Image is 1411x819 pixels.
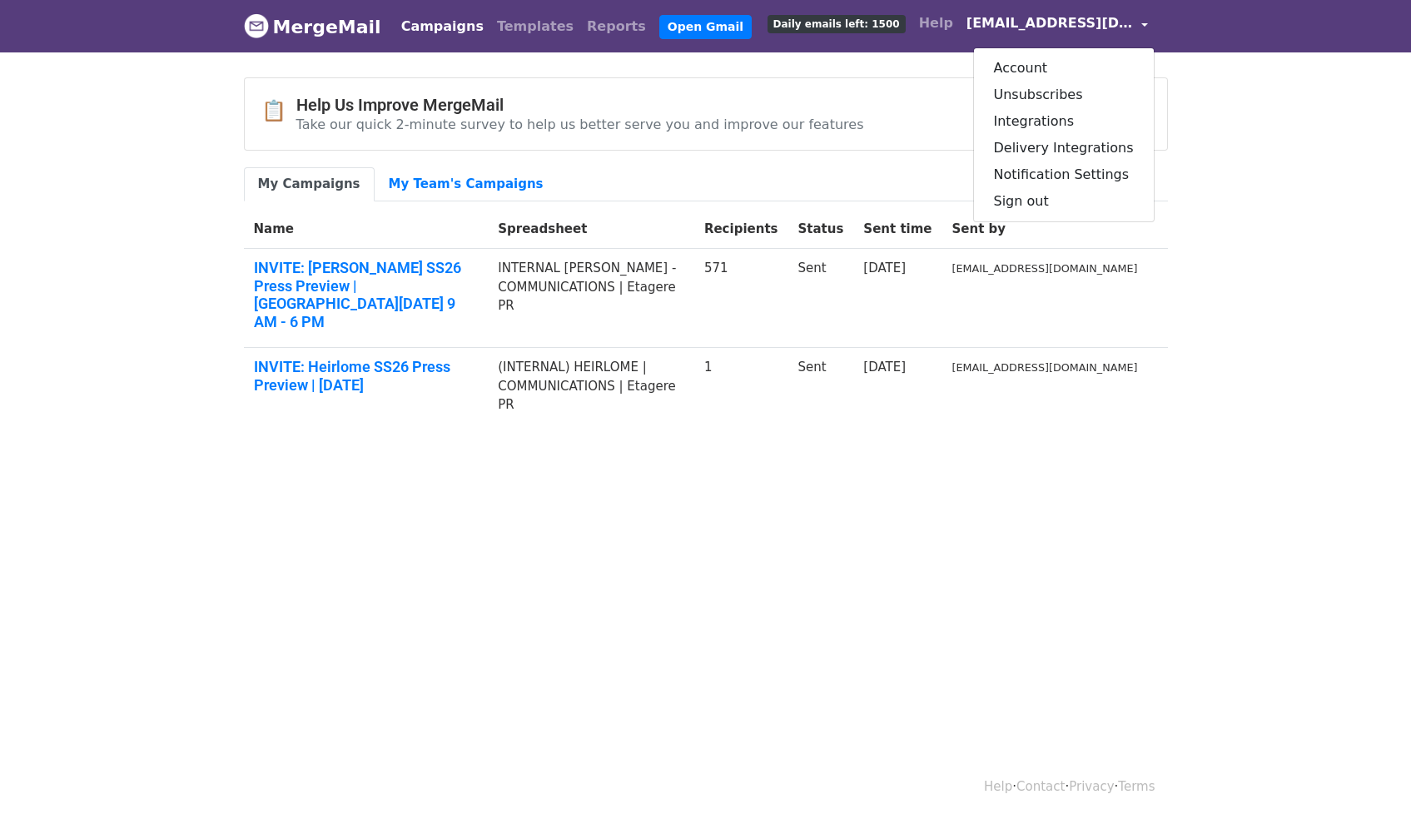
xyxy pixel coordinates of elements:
[787,348,853,424] td: Sent
[984,779,1012,794] a: Help
[488,210,694,249] th: Spreadsheet
[974,188,1154,215] a: Sign out
[261,99,296,123] span: 📋
[853,210,941,249] th: Sent time
[787,210,853,249] th: Status
[1069,779,1114,794] a: Privacy
[694,348,788,424] td: 1
[973,47,1155,222] div: [EMAIL_ADDRESS][DOMAIN_NAME]
[1328,739,1411,819] iframe: Chat Widget
[580,10,653,43] a: Reports
[296,95,864,115] h4: Help Us Improve MergeMail
[952,361,1138,374] small: [EMAIL_ADDRESS][DOMAIN_NAME]
[768,15,906,33] span: Daily emails left: 1500
[488,249,694,348] td: INTERNAL [PERSON_NAME] - COMMUNICATIONS | Etagere PR
[960,7,1155,46] a: [EMAIL_ADDRESS][DOMAIN_NAME]
[952,262,1138,275] small: [EMAIL_ADDRESS][DOMAIN_NAME]
[942,210,1148,249] th: Sent by
[375,167,558,201] a: My Team's Campaigns
[694,210,788,249] th: Recipients
[787,249,853,348] td: Sent
[244,9,381,44] a: MergeMail
[974,135,1154,161] a: Delivery Integrations
[254,259,479,330] a: INVITE: [PERSON_NAME] SS26 Press Preview | [GEOGRAPHIC_DATA][DATE] 9 AM - 6 PM
[488,348,694,424] td: (INTERNAL) HEIRLOME | COMMUNICATIONS | Etagere PR
[659,15,752,39] a: Open Gmail
[974,161,1154,188] a: Notification Settings
[395,10,490,43] a: Campaigns
[863,360,906,375] a: [DATE]
[974,108,1154,135] a: Integrations
[490,10,580,43] a: Templates
[244,210,489,249] th: Name
[761,7,912,40] a: Daily emails left: 1500
[694,249,788,348] td: 571
[1118,779,1155,794] a: Terms
[296,116,864,133] p: Take our quick 2-minute survey to help us better serve you and improve our features
[254,358,479,394] a: INVITE: Heirlome SS26 Press Preview | [DATE]
[974,55,1154,82] a: Account
[1016,779,1065,794] a: Contact
[244,167,375,201] a: My Campaigns
[974,82,1154,108] a: Unsubscribes
[966,13,1133,33] span: [EMAIL_ADDRESS][DOMAIN_NAME]
[863,261,906,275] a: [DATE]
[244,13,269,38] img: MergeMail logo
[912,7,960,40] a: Help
